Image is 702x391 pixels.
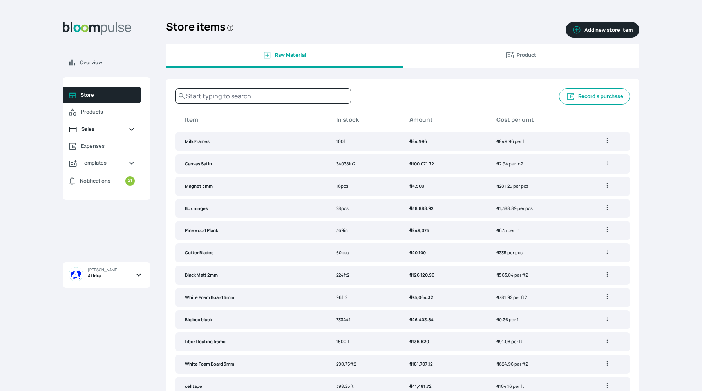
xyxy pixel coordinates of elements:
[487,177,585,196] td: per pcs
[487,332,585,351] td: per ft
[409,317,412,322] span: ₦
[185,294,234,300] b: White Foam Board 5mm
[496,294,499,300] span: ₦
[185,183,213,189] b: Magnet 3mm
[409,361,412,367] span: ₦
[185,272,218,278] b: Black Matt 2mm
[336,116,359,125] b: In stock
[63,22,132,35] img: Bloom Logo
[81,108,135,116] span: Products
[88,273,101,279] span: Atirira
[496,116,534,125] b: Cost per unit
[566,22,639,38] button: Add new store item
[409,361,433,367] span: 181,707.12
[63,121,141,138] a: Sales
[63,103,141,121] a: Products
[409,294,412,300] span: ₦
[409,116,433,125] b: Amount
[496,339,499,344] span: ₦
[487,132,585,151] td: per ft
[559,88,630,105] button: Record a purchase
[496,161,508,167] span: 2.94
[409,250,412,255] span: ₦
[327,154,400,174] td: 34038in2
[487,310,585,329] td: per ft
[487,266,585,285] td: per ft2
[81,159,122,167] span: Templates
[166,16,234,44] h2: Store items
[81,91,135,99] span: Store
[409,183,412,189] span: ₦
[185,138,210,144] b: Milk Frames
[81,142,135,150] span: Expenses
[409,161,434,167] span: 100,071.72
[409,317,434,322] span: 26,403.84
[327,332,400,351] td: 1500ft
[327,355,400,374] td: 290.75ft2
[80,177,110,185] span: Notifications
[185,205,208,211] b: Box hinges
[409,272,434,278] span: 126,120.96
[185,161,212,167] b: Canvas Satin
[496,227,507,233] span: 675
[409,250,426,255] span: 20,100
[125,176,135,186] small: 21
[409,205,412,211] span: ₦
[409,205,434,211] span: 38,888.92
[487,154,585,174] td: per in2
[517,51,536,59] span: Product
[409,339,429,344] span: 136,620
[409,339,412,344] span: ₦
[327,266,400,285] td: 224ft2
[275,51,306,59] span: Raw Material
[487,243,585,262] td: per pcs
[63,87,141,103] a: Store
[496,138,499,144] span: ₦
[487,199,585,218] td: per pcs
[80,59,144,66] span: Overview
[185,116,198,125] b: Item
[496,361,499,367] span: ₦
[496,317,499,322] span: ₦
[327,221,400,240] td: 369in
[81,125,122,133] span: Sales
[496,383,512,389] span: 104.16
[327,243,400,262] td: 60pcs
[409,138,427,144] span: 84,996
[496,138,514,144] span: 849.96
[409,161,412,167] span: ₦
[496,227,499,233] span: ₦
[487,288,585,307] td: per ft2
[88,267,119,273] span: [PERSON_NAME]
[409,383,412,389] span: ₦
[185,250,213,255] b: Cutter Blades
[327,177,400,196] td: 16pcs
[409,183,424,189] span: 4,500
[496,183,512,189] span: 281.25
[409,227,429,233] span: 249,075
[327,199,400,218] td: 28pcs
[496,361,514,367] span: 624.96
[496,383,499,389] span: ₦
[496,250,507,255] span: 335
[185,383,202,389] b: celltape
[63,138,141,154] a: Expenses
[496,183,499,189] span: ₦
[327,132,400,151] td: 100ft
[185,361,234,367] b: White Foam Board 3mm
[496,272,499,278] span: ₦
[185,339,226,344] b: fiber floating frame
[496,205,499,211] span: ₦
[496,205,517,211] span: 1,388.89
[63,54,150,71] a: Overview
[185,317,212,322] b: Big box black
[63,16,150,382] aside: Sidebar
[185,227,218,233] b: Pinewood Plank
[409,138,412,144] span: ₦
[327,310,400,329] td: 73344ft
[409,294,433,300] span: 75,064.32
[409,227,412,233] span: ₦
[63,154,141,171] a: Templates
[175,88,351,104] input: Start typing to search...
[496,250,499,255] span: ₦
